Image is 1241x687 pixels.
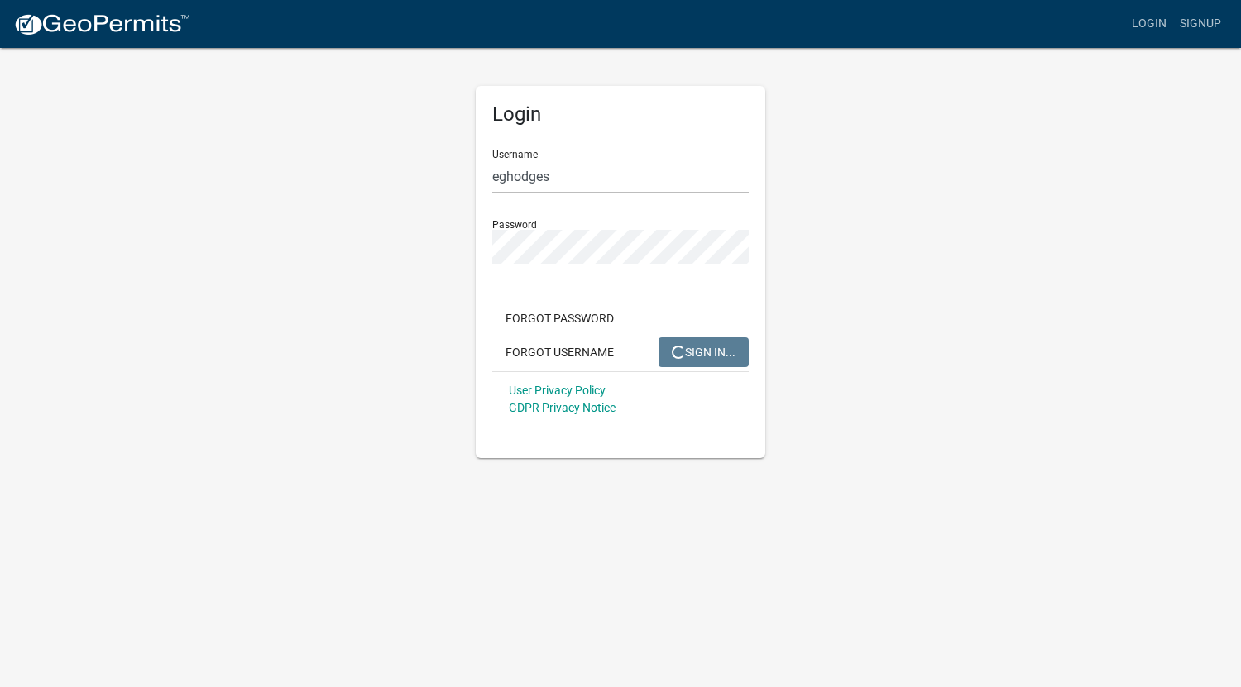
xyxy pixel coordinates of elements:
button: Forgot Password [492,303,627,333]
span: SIGN IN... [672,345,735,358]
a: User Privacy Policy [509,384,606,397]
a: Signup [1173,8,1228,40]
a: Login [1125,8,1173,40]
button: SIGN IN... [659,337,749,367]
a: GDPR Privacy Notice [509,401,616,414]
h5: Login [492,103,749,126]
button: Forgot Username [492,337,627,367]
